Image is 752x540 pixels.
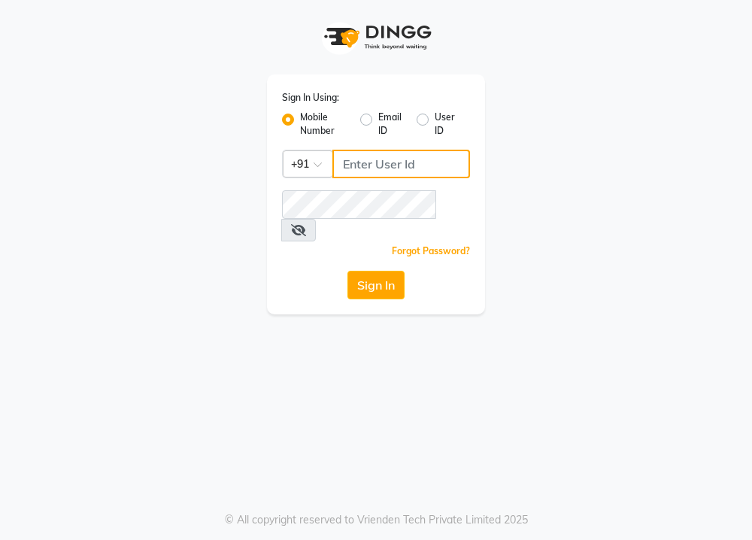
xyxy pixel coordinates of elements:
label: Sign In Using: [282,91,339,105]
label: Email ID [378,111,404,138]
input: Username [282,190,436,219]
label: Mobile Number [300,111,348,138]
input: Username [332,150,470,178]
a: Forgot Password? [392,245,470,256]
label: User ID [435,111,458,138]
img: logo1.svg [316,15,436,59]
button: Sign In [347,271,405,299]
